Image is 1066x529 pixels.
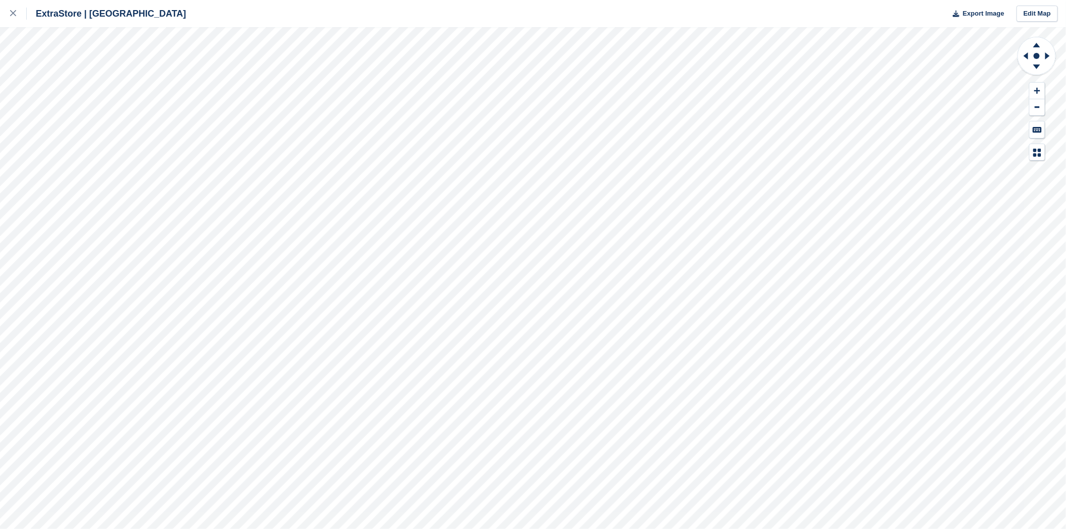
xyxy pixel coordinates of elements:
button: Keyboard Shortcuts [1030,121,1045,138]
button: Export Image [947,6,1005,22]
div: ExtraStore | [GEOGRAPHIC_DATA] [27,8,186,20]
span: Export Image [963,9,1004,19]
button: Zoom In [1030,83,1045,99]
button: Zoom Out [1030,99,1045,116]
a: Edit Map [1017,6,1058,22]
button: Map Legend [1030,144,1045,161]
